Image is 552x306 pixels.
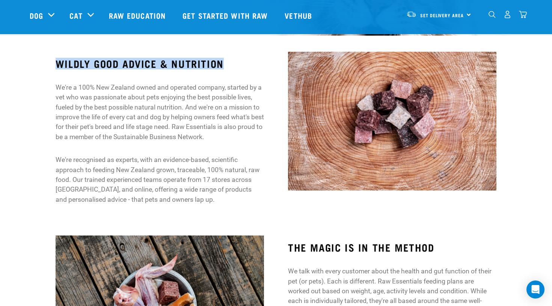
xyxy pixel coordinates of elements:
[420,14,464,16] span: Set Delivery Area
[277,0,321,30] a: Vethub
[288,52,496,190] img: Raw Essentials Styled Shots1507
[56,82,264,142] p: We're a 100% New Zealand owned and operated company, started by a vet who was passionate about pe...
[69,10,82,21] a: Cat
[519,10,527,18] img: home-icon@2x.png
[489,11,496,18] img: home-icon-1@2x.png
[175,0,277,30] a: Get started with Raw
[288,241,496,253] h3: THE MAGIC IS IN THE METHOD
[101,0,175,30] a: Raw Education
[56,58,264,69] h3: WILDLY GOOD ADVICE & NUTRITION
[406,11,416,18] img: van-moving.png
[56,155,264,204] p: We're recognised as experts, with an evidence-based, scientific approach to feeding New Zealand g...
[504,10,511,18] img: user.png
[30,10,43,21] a: Dog
[526,280,544,298] div: Open Intercom Messenger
